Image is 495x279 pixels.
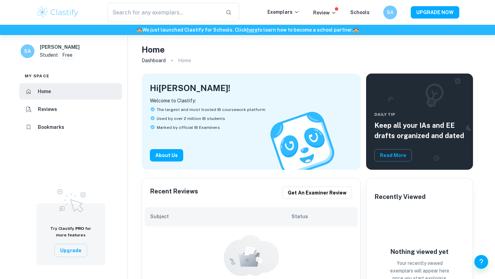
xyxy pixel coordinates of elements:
button: Get an examiner review [282,187,352,199]
h6: Status [291,213,352,220]
h6: Subject [150,213,291,220]
button: Help and Feedback [474,255,488,269]
a: here [247,27,257,33]
p: Exemplars [267,8,299,16]
button: UPGRADE NOW [411,6,459,19]
span: The largest and most trusted IB coursework platform [157,107,265,113]
img: Upgrade to Pro [54,185,88,214]
a: Reviews [19,101,122,118]
span: 🏫 [353,27,359,33]
a: Dashboard [142,56,166,65]
a: Bookmarks [19,119,122,135]
p: Welcome to Clastify: [150,97,352,104]
h6: Nothing viewed yet [385,247,454,257]
input: Search for any exemplars... [108,3,220,22]
button: About Us [150,149,183,161]
h6: SA [24,47,32,55]
button: SA [383,5,397,19]
p: Student [40,51,58,59]
a: Schools [350,10,370,15]
h6: Try Clastify for more features [45,225,97,238]
p: Free [62,51,73,59]
h5: Keep all your IAs and EE drafts organized and dated [374,120,465,141]
span: Used by over 2 million IB students [157,115,225,122]
h4: Hi [PERSON_NAME] ! [150,82,230,94]
h6: Bookmarks [38,123,64,131]
h6: Recent Reviews [150,187,198,199]
h6: Reviews [38,105,57,113]
h6: Recently Viewed [375,192,426,202]
span: 🏫 [136,27,142,33]
span: My space [25,73,49,79]
span: Marked by official IB Examiners [157,124,220,131]
h6: SA [386,9,394,16]
h4: Home [142,43,165,56]
button: Read More [374,149,412,161]
h6: [PERSON_NAME] [40,43,80,51]
p: Home [178,57,191,64]
h6: We just launched Clastify for Schools. Click to learn how to become a school partner. [1,26,494,34]
h6: Home [38,88,51,95]
button: Upgrade [54,244,87,257]
img: Clastify logo [36,5,79,19]
a: Home [19,83,122,100]
span: PRO [75,226,84,231]
p: Review [313,9,337,16]
span: Daily Tip [374,111,465,118]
